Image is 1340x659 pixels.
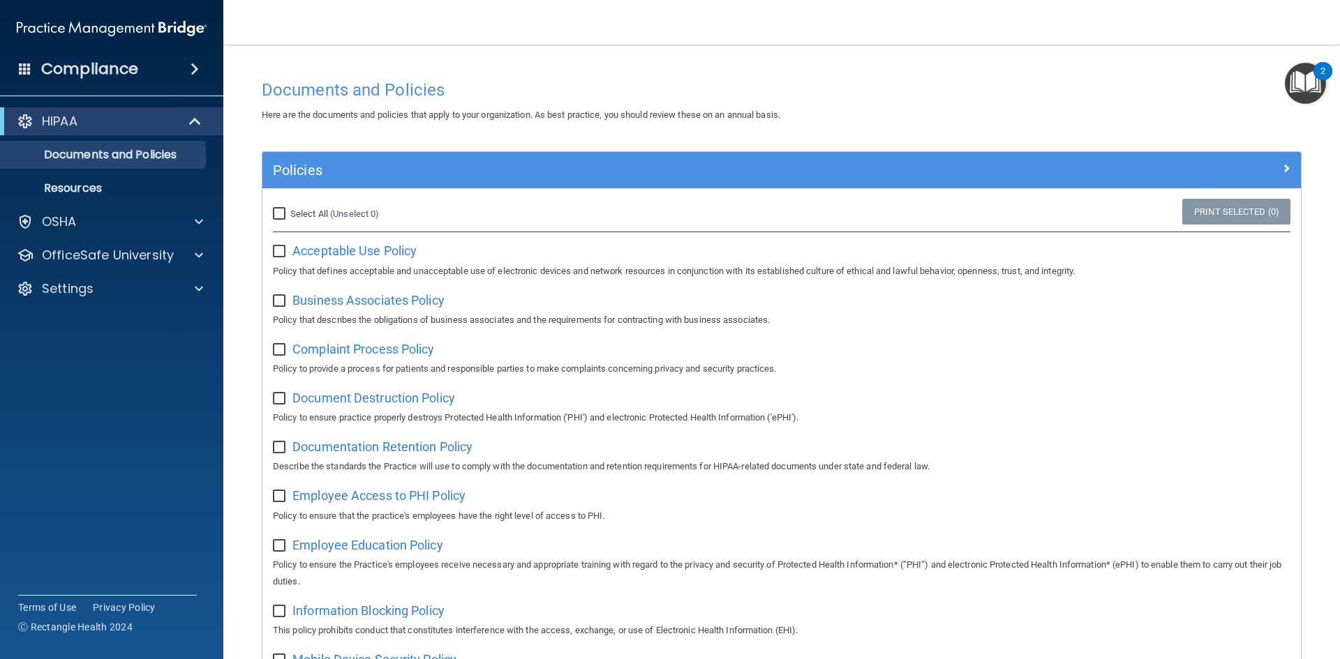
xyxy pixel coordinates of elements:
[273,209,289,220] input: Select All (Unselect 0)
[42,280,94,297] p: Settings
[17,15,207,43] img: PMB logo
[292,342,434,356] span: Complaint Process Policy
[9,148,200,162] p: Documents and Policies
[292,243,417,258] span: Acceptable Use Policy
[18,600,76,614] a: Terms of Use
[17,280,203,297] a: Settings
[273,458,1290,475] p: Describe the standards the Practice will use to comply with the documentation and retention requi...
[292,293,445,308] span: Business Associates Policy
[1182,199,1290,225] a: Print Selected (0)
[273,361,1290,377] p: Policy to provide a process for patients and responsible parties to make complaints concerning pr...
[273,556,1290,590] p: Policy to ensure the Practice's employees receive necessary and appropriate training with regard ...
[18,620,133,634] span: Ⓒ Rectangle Health 2024
[273,622,1290,639] p: This policy prohibits conduct that constitutes interference with the access, exchange, or use of ...
[273,159,1290,181] a: Policies
[292,391,455,405] span: Document Destruction Policy
[292,488,466,503] span: Employee Access to PHI Policy
[273,508,1290,524] p: Policy to ensure that the practice's employees have the right level of access to PHI.
[273,263,1290,280] p: Policy that defines acceptable and unacceptable use of electronic devices and network resources i...
[42,113,77,130] p: HIPAA
[273,409,1290,426] p: Policy to ensure practice properly destroys Protected Health Information ('PHI') and electronic P...
[290,209,328,219] span: Select All
[1285,63,1326,104] button: Open Resource Center, 2 new notifications
[41,59,138,79] h4: Compliance
[273,312,1290,328] p: Policy that describes the obligations of business associates and the requirements for contracting...
[292,538,443,552] span: Employee Education Policy
[9,181,200,195] p: Resources
[330,209,379,219] a: (Unselect 0)
[17,247,203,264] a: OfficeSafe University
[42,213,77,230] p: OSHA
[292,439,472,454] span: Documentation Retention Policy
[17,113,202,130] a: HIPAA
[17,213,203,230] a: OSHA
[42,247,174,264] p: OfficeSafe University
[273,162,1031,178] h5: Policies
[262,109,780,120] span: Here are the documents and policies that apply to your organization. As best practice, you should...
[93,600,156,614] a: Privacy Policy
[1320,71,1325,89] div: 2
[262,81,1302,99] h4: Documents and Policies
[292,603,445,618] span: Information Blocking Policy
